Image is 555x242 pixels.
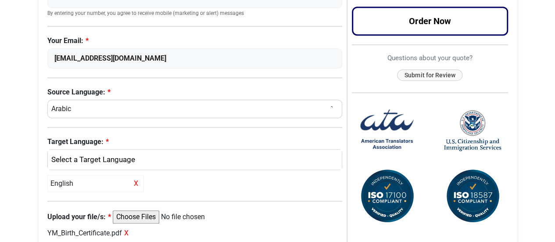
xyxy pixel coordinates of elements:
[47,48,343,69] input: Enter Your Email
[47,212,111,222] label: Upload your file/s:
[444,109,501,152] img: United States Citizenship and Immigration Services Logo
[132,178,141,189] span: X
[47,10,343,17] small: By entering your number, you agree to receive mobile (marketing or alert) messages
[47,228,343,238] div: YM_Birth_Certificate.pdf
[352,54,508,62] h6: Questions about your quote?
[358,102,415,159] img: American Translators Association Logo
[358,168,415,225] img: ISO 17100 Compliant Certification
[47,87,343,98] label: Source Language:
[47,137,343,147] label: Target Language:
[444,168,501,225] img: ISO 18587 Compliant Certification
[397,69,462,81] button: Submit for Review
[47,149,343,170] button: English
[47,36,343,46] label: Your Email:
[52,154,333,166] div: English
[124,229,129,237] span: X
[352,7,508,36] button: Order Now
[47,175,144,192] div: English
